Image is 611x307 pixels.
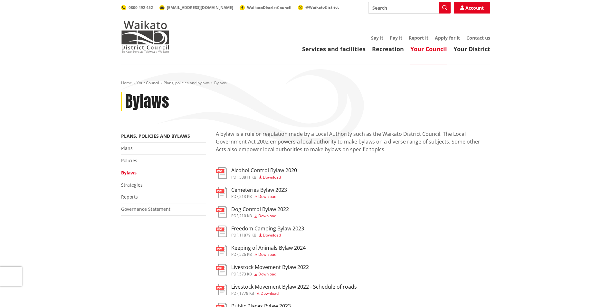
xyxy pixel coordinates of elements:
h3: Livestock Movement Bylaw 2022 [231,264,309,270]
span: 526 KB [239,252,252,257]
span: pdf [231,271,238,277]
span: Download [258,194,276,199]
h3: Alcohol Control Bylaw 2020 [231,167,297,173]
nav: breadcrumb [121,80,490,86]
span: 11879 KB [239,232,256,238]
a: Plans [121,145,133,151]
a: Livestock Movement Bylaw 2022 pdf,573 KB Download [216,264,309,276]
img: document-pdf.svg [216,284,227,295]
div: , [231,233,304,237]
a: Say it [371,35,383,41]
span: 58811 KB [239,174,256,180]
span: Download [258,213,276,219]
input: Search input [368,2,451,14]
span: pdf [231,252,238,257]
a: @WaikatoDistrict [298,5,339,10]
span: 1778 KB [239,291,254,296]
a: Plans, policies and bylaws [164,80,210,86]
span: Download [258,252,276,257]
img: document-pdf.svg [216,245,227,256]
a: Bylaws [121,170,137,176]
a: Policies [121,157,137,163]
a: Your Council [410,45,447,53]
h1: Bylaws [125,92,169,111]
span: pdf [231,232,238,238]
a: Home [121,80,132,86]
a: Report it [409,35,428,41]
a: [EMAIL_ADDRESS][DOMAIN_NAME] [159,5,233,10]
span: pdf [231,213,238,219]
h3: Cemeteries Bylaw 2023 [231,187,287,193]
a: Strategies [121,182,143,188]
span: [EMAIL_ADDRESS][DOMAIN_NAME] [167,5,233,10]
p: A bylaw is a rule or regulation made by a Local Authority such as the Waikato District Council. T... [216,130,490,161]
a: Reports [121,194,138,200]
a: Alcohol Control Bylaw 2020 pdf,58811 KB Download [216,167,297,179]
span: Bylaws [214,80,227,86]
a: Your Council [137,80,159,86]
span: 210 KB [239,213,252,219]
div: , [231,292,357,295]
span: Download [261,291,279,296]
span: Download [263,174,281,180]
span: Download [258,271,276,277]
div: , [231,175,297,179]
span: 0800 492 452 [129,5,153,10]
a: 0800 492 452 [121,5,153,10]
span: pdf [231,194,238,199]
span: WaikatoDistrictCouncil [247,5,291,10]
div: , [231,253,306,256]
a: WaikatoDistrictCouncil [240,5,291,10]
div: , [231,272,309,276]
img: document-pdf.svg [216,226,227,237]
span: @WaikatoDistrict [305,5,339,10]
a: Services and facilities [302,45,366,53]
a: Contact us [466,35,490,41]
img: document-pdf.svg [216,264,227,275]
span: 213 KB [239,194,252,199]
img: Waikato District Council - Te Kaunihera aa Takiwaa o Waikato [121,21,169,53]
div: , [231,214,289,218]
a: Freedom Camping Bylaw 2023 pdf,11879 KB Download [216,226,304,237]
a: Keeping of Animals Bylaw 2024 pdf,526 KB Download [216,245,306,256]
h3: Freedom Camping Bylaw 2023 [231,226,304,232]
a: Governance Statement [121,206,170,212]
span: pdf [231,291,238,296]
a: Cemeteries Bylaw 2023 pdf,213 KB Download [216,187,287,199]
a: Plans, policies and bylaws [121,133,190,139]
span: pdf [231,174,238,180]
img: document-pdf.svg [216,187,227,198]
span: Download [263,232,281,238]
a: Livestock Movement Bylaw 2022 - Schedule of roads pdf,1778 KB Download [216,284,357,295]
a: Pay it [390,35,402,41]
img: document-pdf.svg [216,206,227,218]
a: Account [454,2,490,14]
h3: Dog Control Bylaw 2022 [231,206,289,212]
img: document-pdf.svg [216,167,227,179]
a: Recreation [372,45,404,53]
div: , [231,195,287,199]
h3: Keeping of Animals Bylaw 2024 [231,245,306,251]
span: 573 KB [239,271,252,277]
h3: Livestock Movement Bylaw 2022 - Schedule of roads [231,284,357,290]
a: Dog Control Bylaw 2022 pdf,210 KB Download [216,206,289,218]
a: Apply for it [435,35,460,41]
a: Your District [453,45,490,53]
